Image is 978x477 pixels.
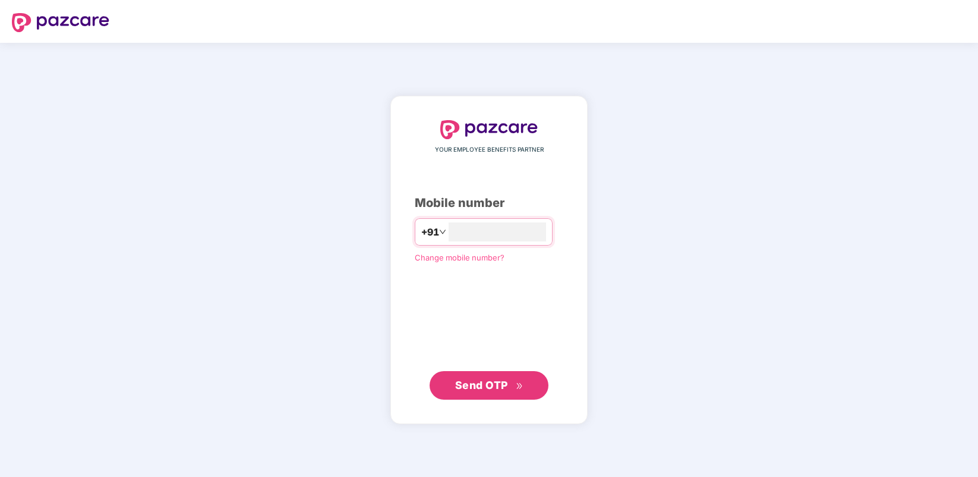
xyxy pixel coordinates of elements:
a: Change mobile number? [415,253,504,262]
button: Send OTPdouble-right [430,371,548,400]
div: Mobile number [415,194,563,212]
span: down [439,228,446,236]
span: YOUR EMPLOYEE BENEFITS PARTNER [435,145,544,155]
span: Send OTP [455,379,508,391]
img: logo [12,13,109,32]
span: double-right [516,382,523,390]
span: +91 [421,225,439,240]
img: logo [440,120,538,139]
